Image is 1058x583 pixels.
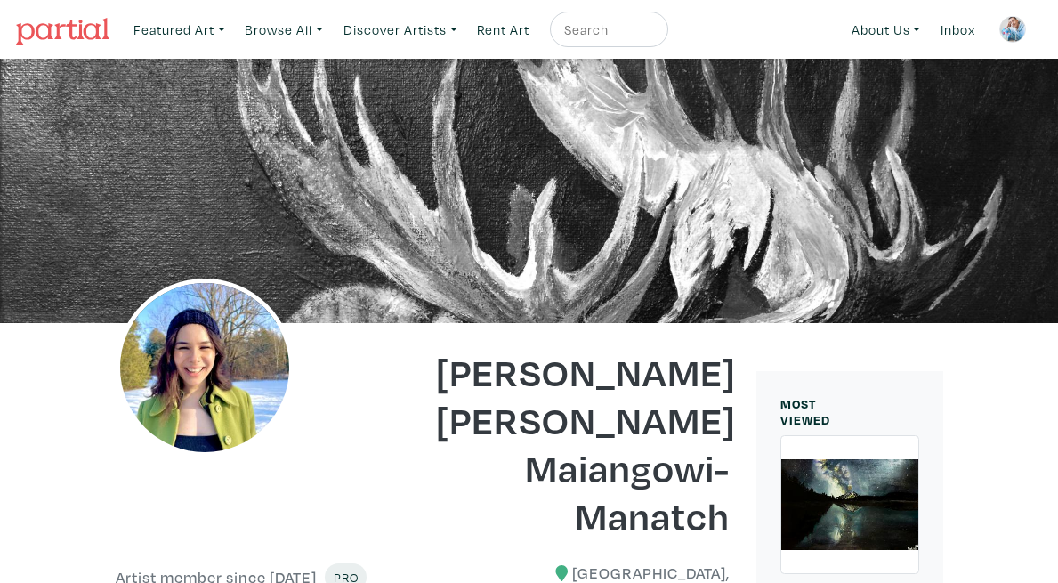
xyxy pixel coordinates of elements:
h1: [PERSON_NAME] [PERSON_NAME] Maiangowi-Manatch [436,347,730,539]
img: phpThumb.php [116,279,294,457]
small: MOST VIEWED [780,395,830,428]
a: Browse All [237,12,331,48]
a: About Us [844,12,929,48]
input: Search [562,19,651,41]
img: phpThumb.php [999,16,1026,43]
a: Inbox [933,12,983,48]
a: Rent Art [469,12,537,48]
a: Featured Art [125,12,233,48]
a: Discover Artists [335,12,465,48]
